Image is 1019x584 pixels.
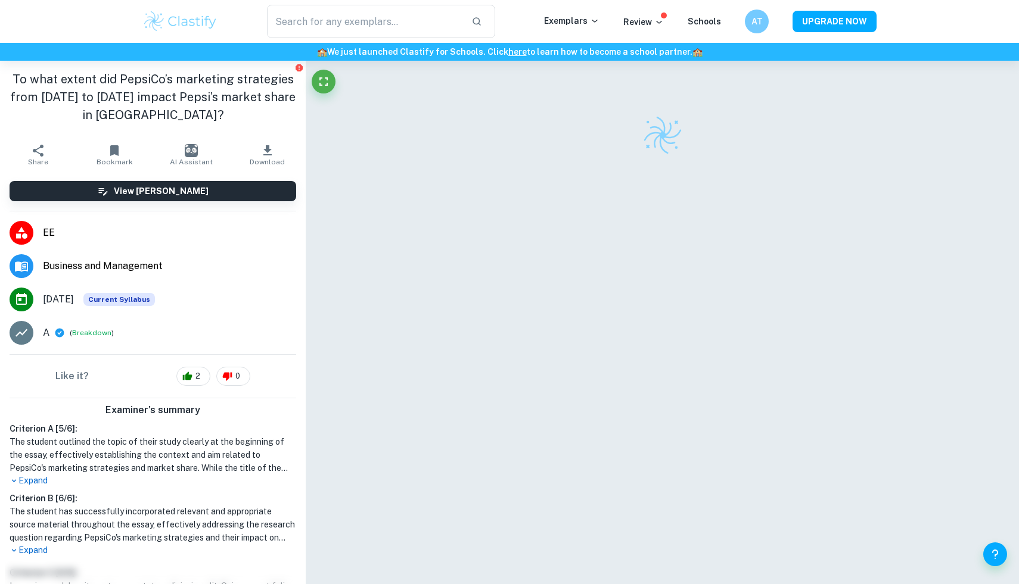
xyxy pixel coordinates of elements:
p: Expand [10,544,296,557]
p: Review [623,15,664,29]
input: Search for any exemplars... [267,5,462,38]
button: Help and Feedback [983,542,1007,566]
button: UPGRADE NOW [793,11,877,32]
h6: Criterion A [ 5 / 6 ]: [10,422,296,435]
p: A [43,326,49,340]
div: This exemplar is based on the current syllabus. Feel free to refer to it for inspiration/ideas wh... [83,293,155,306]
a: Schools [688,17,721,26]
span: 🏫 [317,47,327,57]
button: Fullscreen [312,70,335,93]
button: Report issue [294,63,303,72]
h6: We just launched Clastify for Schools. Click to learn how to become a school partner. [2,45,1017,58]
button: Download [229,138,306,171]
h6: Like it? [55,369,89,383]
span: 🏫 [692,47,703,57]
span: AI Assistant [170,158,213,166]
button: Breakdown [72,327,111,338]
h1: The student has successfully incorporated relevant and appropriate source material throughout the... [10,505,296,544]
h6: Examiner's summary [5,403,301,417]
span: ( ) [70,327,114,339]
h1: To what extent did PepsiCo’s marketing strategies from [DATE] to [DATE] impact Pepsi’s market sha... [10,70,296,124]
img: Clastify logo [642,114,684,156]
span: 2 [189,370,207,382]
button: View [PERSON_NAME] [10,181,296,201]
h6: View [PERSON_NAME] [114,185,209,198]
span: Business and Management [43,259,296,273]
button: Bookmark [76,138,153,171]
p: Expand [10,474,296,487]
span: 0 [229,370,247,382]
img: AI Assistant [185,144,198,157]
button: AI Assistant [153,138,229,171]
span: Current Syllabus [83,293,155,306]
a: here [508,47,527,57]
span: Share [28,158,48,166]
h6: AT [750,15,764,28]
img: Clastify logo [142,10,218,33]
span: EE [43,226,296,240]
h1: The student outlined the topic of their study clearly at the beginning of the essay, effectively ... [10,435,296,474]
span: Bookmark [97,158,133,166]
p: Exemplars [544,14,599,27]
button: AT [745,10,769,33]
h6: Criterion B [ 6 / 6 ]: [10,492,296,505]
span: Download [250,158,285,166]
span: [DATE] [43,292,74,307]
